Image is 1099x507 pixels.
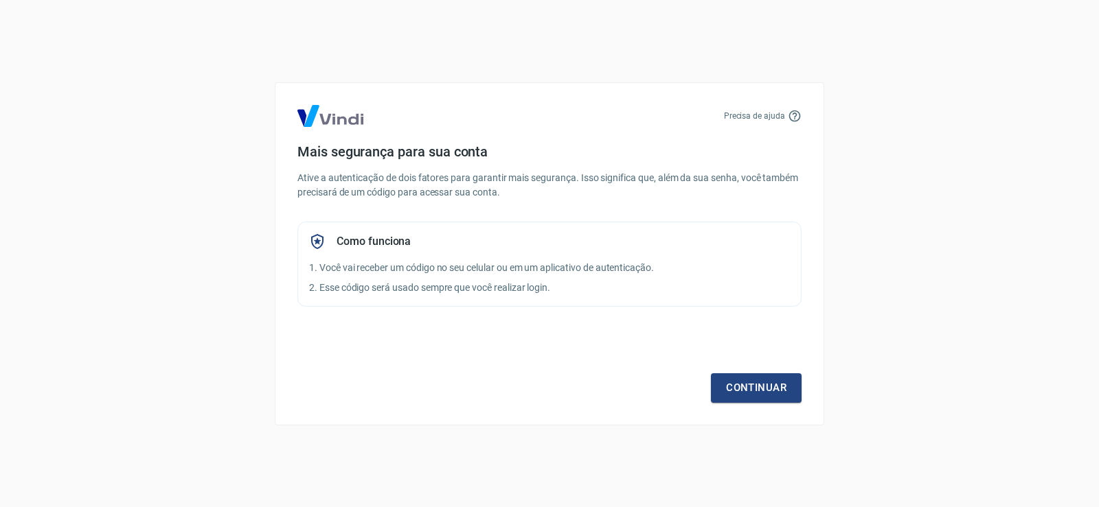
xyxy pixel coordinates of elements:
[297,143,802,160] h4: Mais segurança para sua conta
[309,281,790,295] p: 2. Esse código será usado sempre que você realizar login.
[337,235,411,248] h5: Como funciona
[309,261,790,275] p: 1. Você vai receber um código no seu celular ou em um aplicativo de autenticação.
[711,373,802,402] a: Continuar
[297,105,363,127] img: Logo Vind
[297,171,802,200] p: Ative a autenticação de dois fatores para garantir mais segurança. Isso significa que, além da su...
[724,110,785,122] p: Precisa de ajuda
